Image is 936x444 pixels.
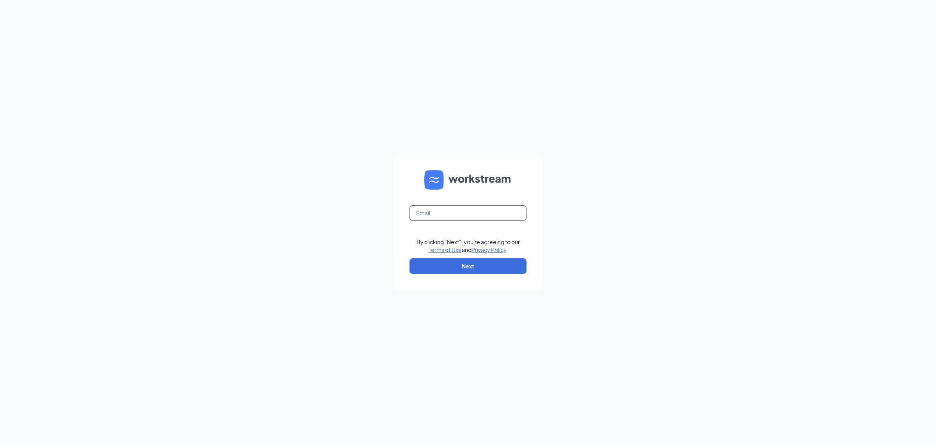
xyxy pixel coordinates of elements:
a: Privacy Policy [472,246,506,253]
button: Next [409,258,526,274]
input: Email [409,205,526,221]
a: Terms of Use [429,246,462,253]
div: By clicking "Next", you're agreeing to our and . [417,238,520,254]
img: WS logo and Workstream text [424,170,512,190]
